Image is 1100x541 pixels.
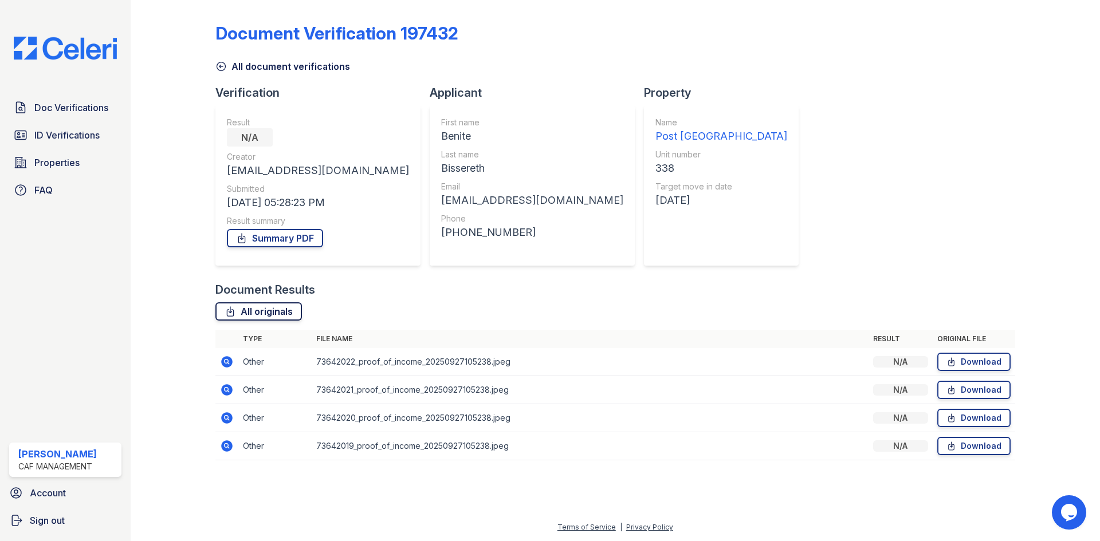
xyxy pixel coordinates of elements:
[9,96,121,119] a: Doc Verifications
[655,192,787,208] div: [DATE]
[312,432,869,460] td: 73642019_proof_of_income_20250927105238.jpeg
[655,181,787,192] div: Target move in date
[620,523,622,531] div: |
[937,381,1011,399] a: Download
[238,432,312,460] td: Other
[644,85,808,101] div: Property
[227,128,273,147] div: N/A
[441,160,623,176] div: Bissereth
[441,224,623,240] div: [PHONE_NUMBER]
[873,384,928,396] div: N/A
[312,348,869,376] td: 73642022_proof_of_income_20250927105238.jpeg
[5,509,126,532] a: Sign out
[215,23,458,44] div: Document Verification 197432
[227,163,409,179] div: [EMAIL_ADDRESS][DOMAIN_NAME]
[1052,495,1089,530] iframe: chat widget
[312,376,869,404] td: 73642021_proof_of_income_20250927105238.jpeg
[873,440,928,452] div: N/A
[441,128,623,144] div: Benite
[655,149,787,160] div: Unit number
[312,330,869,348] th: File name
[18,447,97,461] div: [PERSON_NAME]
[312,404,869,432] td: 73642020_proof_of_income_20250927105238.jpeg
[873,412,928,424] div: N/A
[655,117,787,144] a: Name Post [GEOGRAPHIC_DATA]
[227,215,409,227] div: Result summary
[937,409,1011,427] a: Download
[655,117,787,128] div: Name
[430,85,644,101] div: Applicant
[18,461,97,472] div: CAF Management
[34,156,80,169] span: Properties
[227,117,409,128] div: Result
[869,330,933,348] th: Result
[937,437,1011,455] a: Download
[441,181,623,192] div: Email
[441,149,623,160] div: Last name
[215,302,302,321] a: All originals
[441,213,623,224] div: Phone
[227,183,409,195] div: Submitted
[655,160,787,176] div: 338
[873,356,928,368] div: N/A
[227,195,409,211] div: [DATE] 05:28:23 PM
[441,192,623,208] div: [EMAIL_ADDRESS][DOMAIN_NAME]
[238,404,312,432] td: Other
[227,229,323,247] a: Summary PDF
[937,353,1011,371] a: Download
[933,330,1015,348] th: Original file
[5,481,126,504] a: Account
[655,128,787,144] div: Post [GEOGRAPHIC_DATA]
[9,179,121,202] a: FAQ
[238,376,312,404] td: Other
[557,523,616,531] a: Terms of Service
[34,128,100,142] span: ID Verifications
[227,151,409,163] div: Creator
[9,151,121,174] a: Properties
[215,282,315,298] div: Document Results
[34,101,108,114] span: Doc Verifications
[215,85,430,101] div: Verification
[30,486,66,500] span: Account
[215,60,350,73] a: All document verifications
[5,37,126,60] img: CE_Logo_Blue-a8612792a0a2168367f1c8372b55b34899dd931a85d93a1a3d3e32e68fde9ad4.png
[238,348,312,376] td: Other
[34,183,53,197] span: FAQ
[9,124,121,147] a: ID Verifications
[626,523,673,531] a: Privacy Policy
[441,117,623,128] div: First name
[30,514,65,527] span: Sign out
[238,330,312,348] th: Type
